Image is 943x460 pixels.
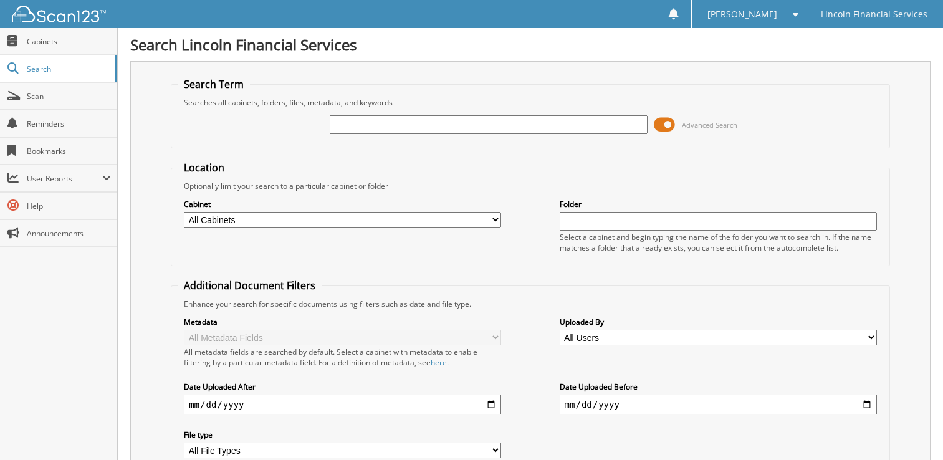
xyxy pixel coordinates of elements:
[184,199,501,209] label: Cabinet
[560,381,877,392] label: Date Uploaded Before
[560,317,877,327] label: Uploaded By
[560,395,877,414] input: end
[178,279,322,292] legend: Additional Document Filters
[27,91,111,102] span: Scan
[130,34,931,55] h1: Search Lincoln Financial Services
[178,181,883,191] div: Optionally limit your search to a particular cabinet or folder
[27,228,111,239] span: Announcements
[184,429,501,440] label: File type
[560,199,877,209] label: Folder
[27,36,111,47] span: Cabinets
[178,97,883,108] div: Searches all cabinets, folders, files, metadata, and keywords
[27,173,102,184] span: User Reports
[27,118,111,129] span: Reminders
[184,347,501,368] div: All metadata fields are searched by default. Select a cabinet with metadata to enable filtering b...
[27,201,111,211] span: Help
[12,6,106,22] img: scan123-logo-white.svg
[431,357,447,368] a: here
[707,11,777,18] span: [PERSON_NAME]
[184,317,501,327] label: Metadata
[682,120,737,130] span: Advanced Search
[178,299,883,309] div: Enhance your search for specific documents using filters such as date and file type.
[881,400,943,460] iframe: Chat Widget
[184,395,501,414] input: start
[178,77,250,91] legend: Search Term
[184,381,501,392] label: Date Uploaded After
[27,64,109,74] span: Search
[560,232,877,253] div: Select a cabinet and begin typing the name of the folder you want to search in. If the name match...
[27,146,111,156] span: Bookmarks
[821,11,927,18] span: Lincoln Financial Services
[178,161,231,175] legend: Location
